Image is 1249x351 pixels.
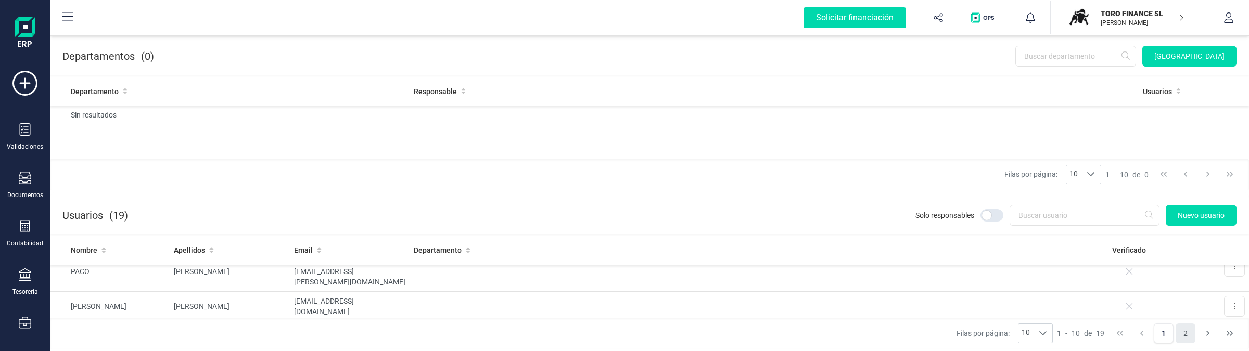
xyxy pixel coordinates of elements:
span: Solo responsables [915,210,974,220]
button: Logo de OPS [964,1,1004,34]
p: [PERSON_NAME] [1101,19,1184,27]
button: First Page [1110,323,1130,343]
div: Contabilidad [7,239,43,248]
span: 0 [1144,170,1149,180]
button: First Page [1154,165,1174,185]
div: Solicitar financiación [804,7,906,28]
button: Last Page [1220,165,1240,185]
button: Solicitar financiación [791,1,919,34]
td: Sin resultados [50,106,1249,124]
span: Email [294,245,313,255]
span: Departamento [414,245,462,255]
img: Logo Finanedi [15,17,35,50]
span: 1 [1057,328,1061,339]
span: (0) [141,49,154,63]
span: [GEOGRAPHIC_DATA] [1154,51,1225,61]
p: TORO FINANCE SL [1101,8,1184,19]
span: de [1084,328,1092,339]
span: Usuarios [1143,86,1172,97]
span: Nuevo usuario [1178,210,1225,220]
button: Next Page [1198,323,1218,343]
span: 10 [1120,170,1128,180]
button: Previous Page [1176,165,1195,185]
span: Responsable [414,86,457,97]
button: Last Page [1220,323,1240,343]
button: Next Page [1198,165,1218,185]
td: [DOMAIN_NAME][EMAIL_ADDRESS][PERSON_NAME][DOMAIN_NAME] [290,251,410,291]
span: Verificado [1112,245,1146,255]
td: [PERSON_NAME] [170,251,289,291]
img: Logo de OPS [971,12,998,23]
span: Departamento [71,86,119,97]
div: - [1105,170,1149,180]
input: Buscar departamento [1015,46,1136,67]
div: - [1057,328,1104,339]
img: TO [1067,6,1090,29]
td: PACO [50,251,170,291]
p: Departamentos [62,49,154,63]
span: 19 [1096,328,1104,339]
p: Usuarios [62,208,128,223]
div: Documentos [7,191,43,199]
div: Filas por página: [957,323,1053,343]
button: Previous Page [1132,323,1152,343]
span: Nombre [71,245,97,255]
span: (19) [109,208,128,223]
button: Page 1 [1154,323,1174,343]
span: 10 [1018,324,1033,343]
span: 10 [1066,165,1081,184]
div: Tesorería [12,288,38,296]
button: Nuevo departamento [1142,46,1237,67]
span: de [1132,170,1140,180]
span: Apellidos [174,245,205,255]
div: Validaciones [7,142,43,151]
span: 10 [1072,328,1080,339]
span: 1 [1105,170,1110,180]
td: [PERSON_NAME] [170,291,289,321]
button: TOTORO FINANCE SL[PERSON_NAME] [1063,1,1196,34]
td: [EMAIL_ADDRESS][DOMAIN_NAME] [290,291,410,321]
div: Filas por página: [1004,165,1101,185]
td: [PERSON_NAME] [50,291,170,321]
button: Nuevo usuario [1166,205,1237,226]
input: Buscar usuario [1010,205,1159,226]
button: Page 2 [1176,323,1195,343]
